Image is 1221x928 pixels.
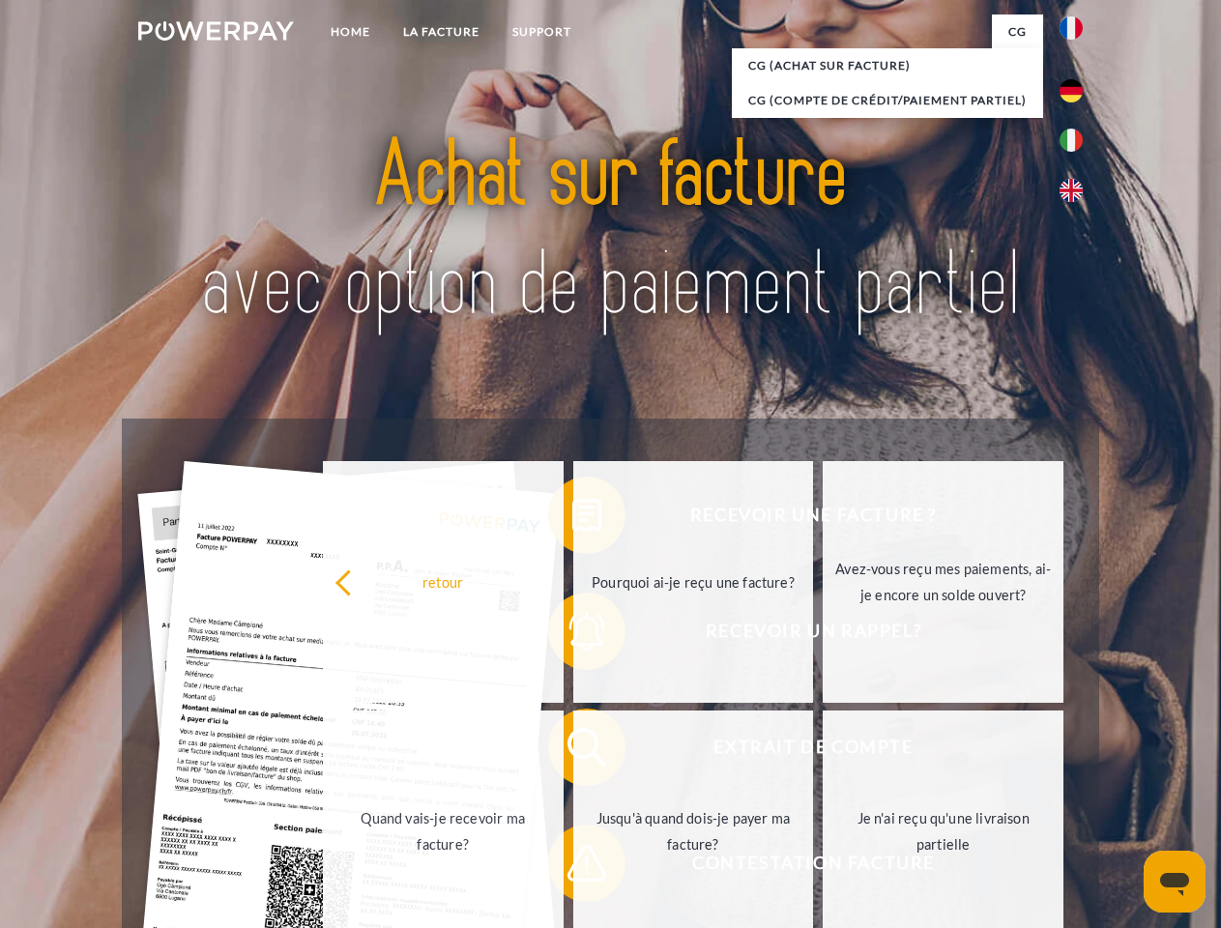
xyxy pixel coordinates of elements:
[1144,851,1206,913] iframe: Bouton de lancement de la fenêtre de messagerie
[1060,179,1083,202] img: en
[334,805,552,857] div: Quand vais-je recevoir ma facture?
[387,14,496,49] a: LA FACTURE
[992,14,1043,49] a: CG
[1060,129,1083,152] img: it
[496,14,588,49] a: Support
[314,14,387,49] a: Home
[823,461,1063,703] a: Avez-vous reçu mes paiements, ai-je encore un solde ouvert?
[732,83,1043,118] a: CG (Compte de crédit/paiement partiel)
[834,556,1052,608] div: Avez-vous reçu mes paiements, ai-je encore un solde ouvert?
[732,48,1043,83] a: CG (achat sur facture)
[138,21,294,41] img: logo-powerpay-white.svg
[585,568,802,594] div: Pourquoi ai-je reçu une facture?
[585,805,802,857] div: Jusqu'à quand dois-je payer ma facture?
[1060,16,1083,40] img: fr
[834,805,1052,857] div: Je n'ai reçu qu'une livraison partielle
[185,93,1036,370] img: title-powerpay_fr.svg
[1060,79,1083,102] img: de
[334,568,552,594] div: retour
